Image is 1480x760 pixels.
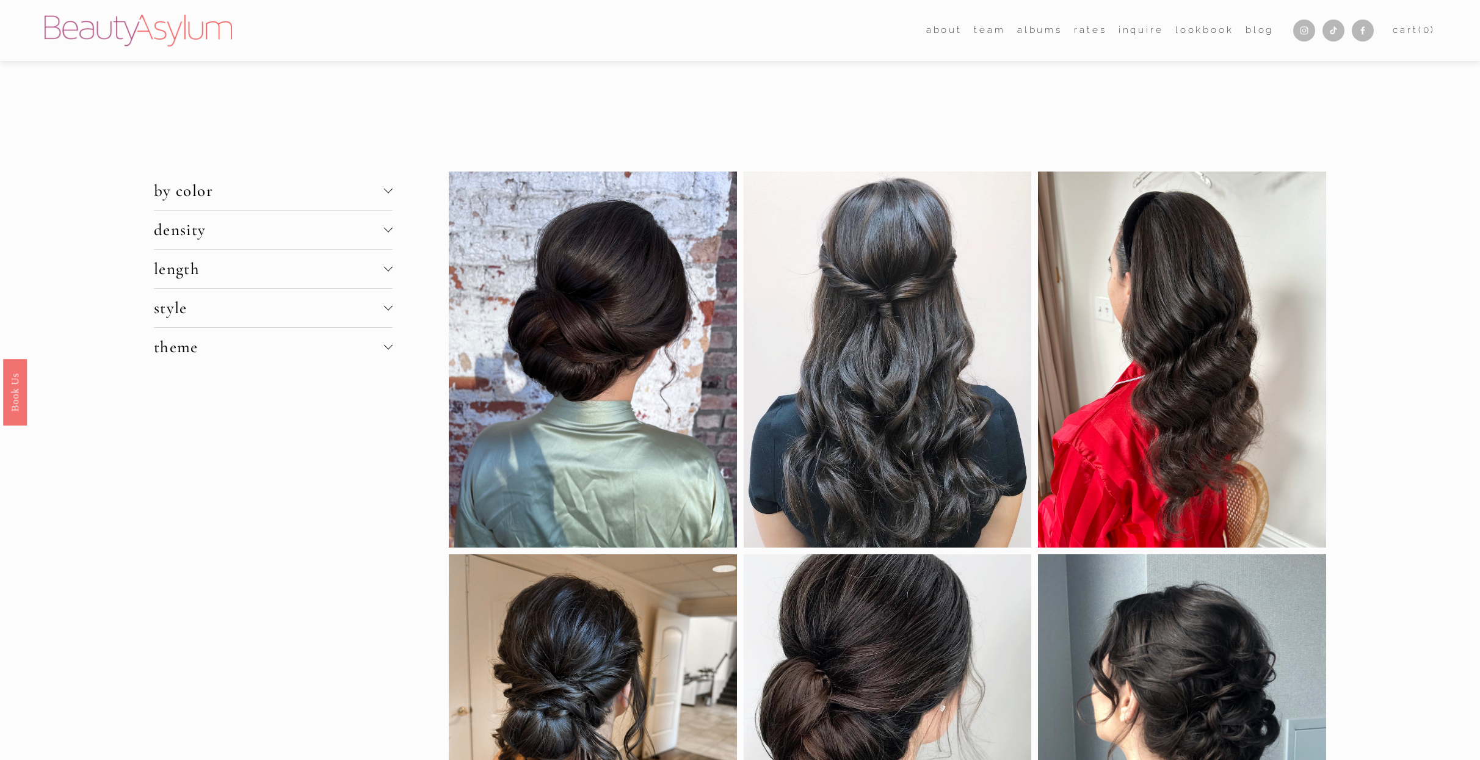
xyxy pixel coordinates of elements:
a: Lookbook [1175,21,1234,40]
span: density [154,220,384,240]
span: theme [154,337,384,357]
span: style [154,298,384,318]
button: theme [154,328,393,366]
span: ( ) [1418,24,1435,35]
button: length [154,250,393,288]
a: Facebook [1352,20,1374,42]
a: Blog [1246,21,1274,40]
a: Book Us [3,358,27,425]
a: Instagram [1293,20,1315,42]
a: Inquire [1119,21,1164,40]
button: style [154,289,393,327]
a: albums [1017,21,1062,40]
a: Rates [1074,21,1106,40]
span: by color [154,181,384,201]
span: 0 [1423,24,1431,35]
button: density [154,211,393,249]
a: 0 items in cart [1393,22,1435,39]
span: about [926,22,962,39]
img: Beauty Asylum | Bridal Hair &amp; Makeup Charlotte &amp; Atlanta [45,15,232,46]
a: folder dropdown [974,21,1005,40]
a: TikTok [1322,20,1344,42]
span: length [154,259,384,279]
span: team [974,22,1005,39]
button: by color [154,172,393,210]
a: folder dropdown [926,21,962,40]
